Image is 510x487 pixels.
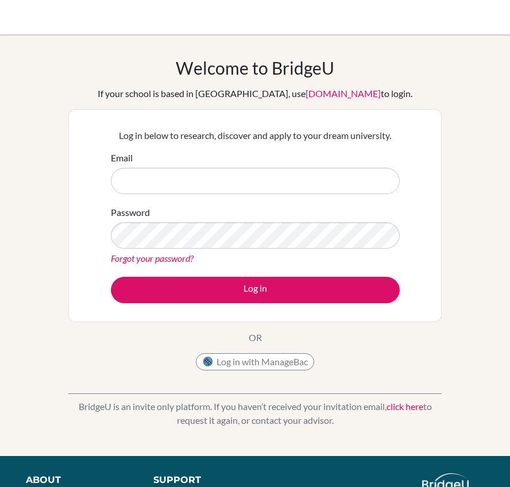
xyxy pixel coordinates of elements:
p: Log in below to research, discover and apply to your dream university. [111,129,400,142]
div: About [26,473,127,487]
p: OR [249,331,262,345]
label: Email [111,151,133,165]
div: Support [153,473,245,487]
button: Log in [111,277,400,303]
div: If your school is based in [GEOGRAPHIC_DATA], use to login. [98,87,412,101]
p: BridgeU is an invite only platform. If you haven’t received your invitation email, to request it ... [68,400,442,427]
label: Password [111,206,150,219]
a: Forgot your password? [111,253,194,264]
button: Log in with ManageBac [196,353,314,370]
a: [DOMAIN_NAME] [306,88,381,99]
h1: Welcome to BridgeU [176,57,334,78]
a: click here [387,401,423,412]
